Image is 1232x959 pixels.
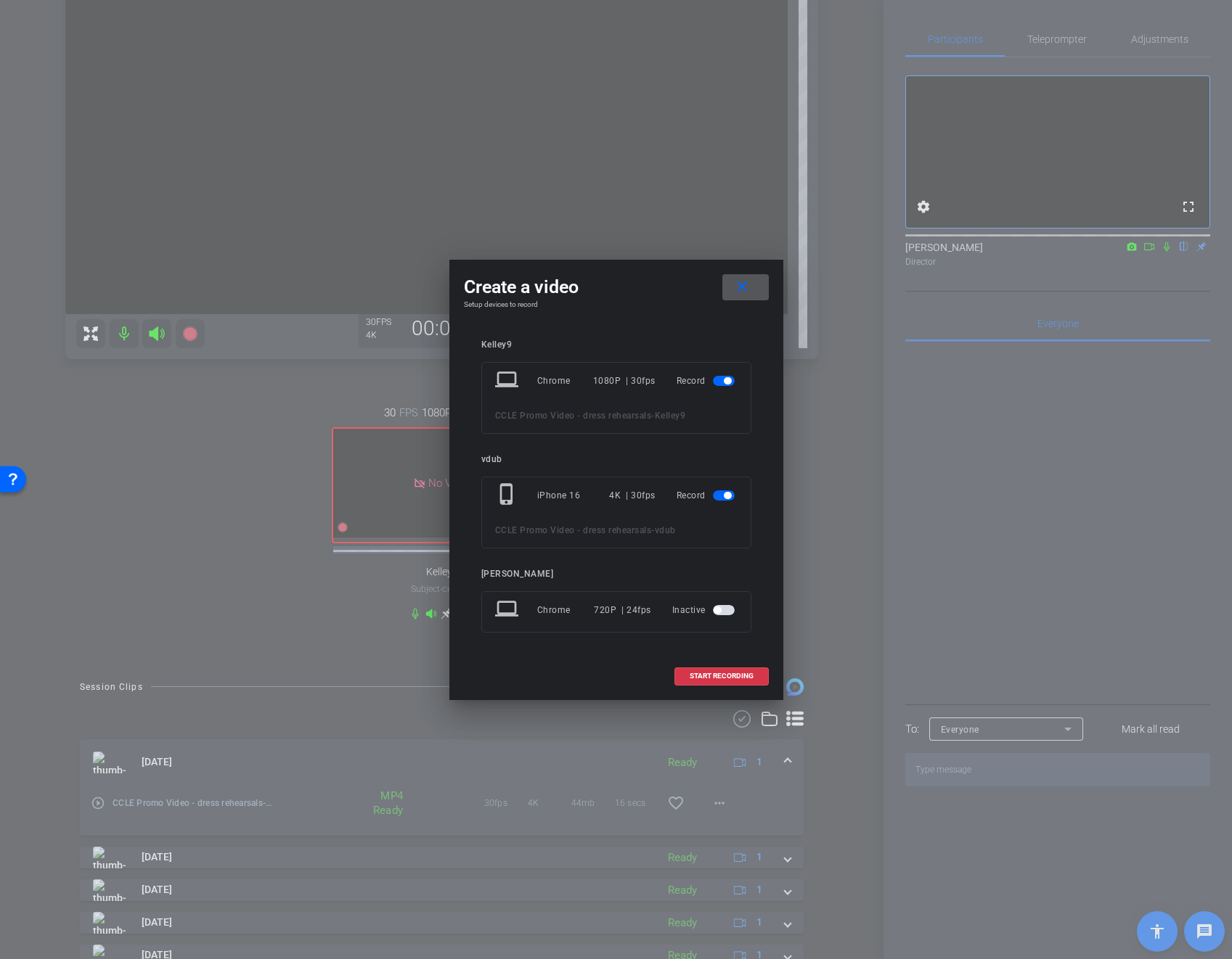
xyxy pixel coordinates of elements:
[655,411,686,421] span: Kelley9
[674,667,769,686] button: START RECORDING
[651,525,655,535] span: -
[464,274,769,300] div: Create a video
[651,411,655,421] span: -
[593,368,656,394] div: 1080P | 30fps
[495,597,521,623] mat-icon: laptop
[733,278,751,296] mat-icon: close
[672,597,738,623] div: Inactive
[495,482,521,509] mat-icon: phone_iphone
[464,300,769,309] h4: Setup devices to record
[481,454,751,465] div: vdub
[677,482,738,509] div: Record
[594,597,651,623] div: 720P | 24fps
[537,482,610,509] div: iPhone 16
[677,368,738,394] div: Record
[495,525,652,535] span: CCLE Promo Video - dress rehearsals
[481,569,751,580] div: [PERSON_NAME]
[495,368,521,394] mat-icon: laptop
[609,482,656,509] div: 4K | 30fps
[690,672,754,680] span: START RECORDING
[495,411,652,421] span: CCLE Promo Video - dress rehearsals
[537,368,593,394] div: Chrome
[537,597,595,623] div: Chrome
[655,525,676,535] span: vdub
[481,339,751,350] div: Kelley9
